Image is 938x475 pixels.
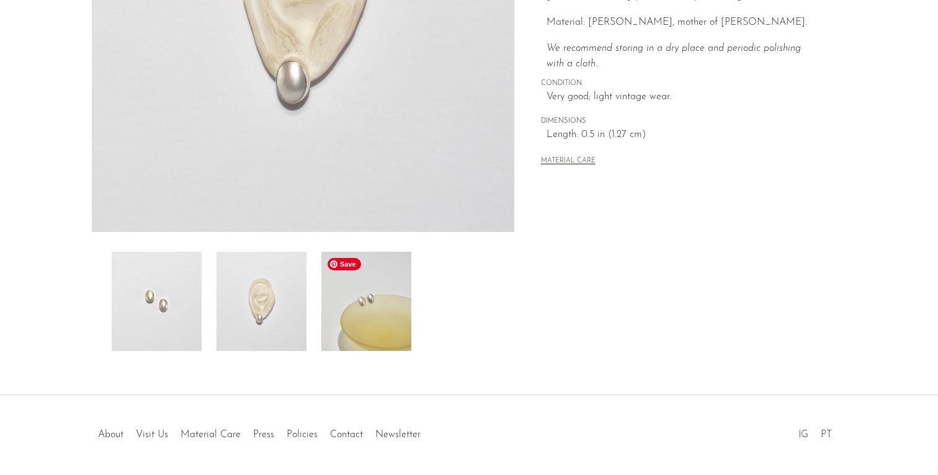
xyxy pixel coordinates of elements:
[821,430,832,440] a: PT
[792,420,838,443] ul: Social Medias
[181,430,241,440] a: Material Care
[98,430,123,440] a: About
[798,430,808,440] a: IG
[547,127,820,143] span: Length: 0.5 in (1.27 cm)
[541,157,596,166] button: MATERIAL CARE
[112,252,202,351] img: Oval Mother of Pearl Earrings
[330,430,363,440] a: Contact
[541,78,820,89] span: CONDITION
[253,430,274,440] a: Press
[217,252,306,351] img: Oval Mother of Pearl Earrings
[328,258,361,270] span: Save
[92,420,427,443] ul: Quick links
[321,252,411,351] img: Oval Mother of Pearl Earrings
[287,430,318,440] a: Policies
[136,430,168,440] a: Visit Us
[541,116,820,127] span: DIMENSIONS
[547,43,801,69] i: We recommend storing in a dry place and periodic polishing with a cloth.
[547,89,820,105] span: Very good; light vintage wear.
[547,15,820,31] p: Material: [PERSON_NAME], mother of [PERSON_NAME].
